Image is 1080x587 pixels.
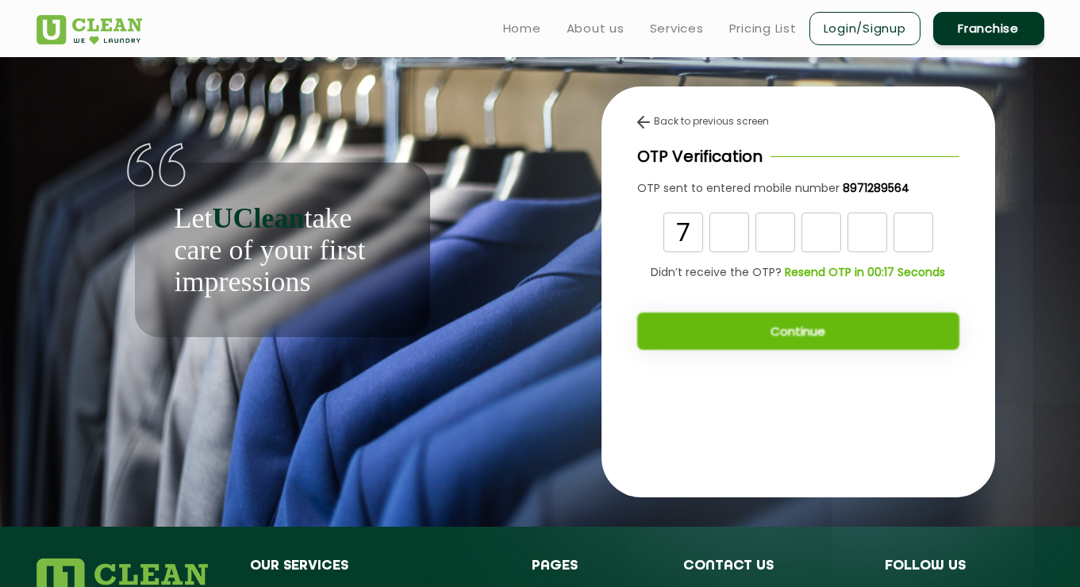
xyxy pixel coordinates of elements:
a: About us [567,19,625,38]
img: UClean Laundry and Dry Cleaning [37,15,142,44]
p: OTP Verification [637,144,763,168]
span: Didn’t receive the OTP? [651,264,782,281]
b: 8971289564 [843,180,909,196]
a: Home [503,19,541,38]
a: Services [650,19,704,38]
a: Resend OTP in 00:17 Seconds [782,264,945,281]
p: Let take care of your first impressions [175,202,390,297]
b: UClean [212,202,304,234]
a: Franchise [933,12,1044,45]
div: Back to previous screen [637,114,959,129]
a: Login/Signup [809,12,920,45]
span: OTP sent to entered mobile number [637,180,840,196]
a: Pricing List [729,19,797,38]
img: quote-img [127,143,186,187]
a: 8971289564 [840,180,909,197]
b: Resend OTP in 00:17 Seconds [785,264,945,280]
img: back-arrow.svg [637,116,650,129]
